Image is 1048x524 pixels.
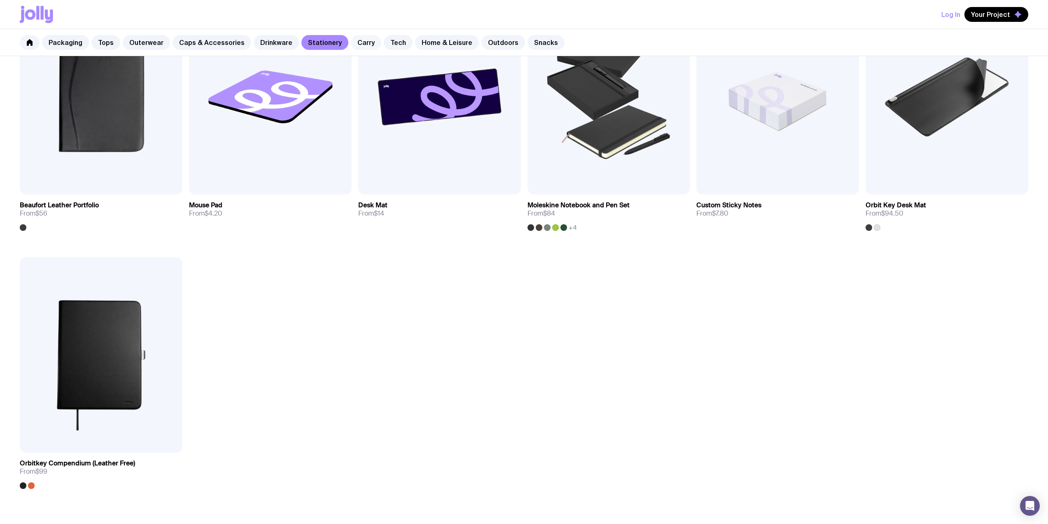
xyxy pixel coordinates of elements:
span: $14 [374,209,384,218]
a: Mouse PadFrom$4.20 [189,195,352,224]
a: Custom Sticky NotesFrom$7.80 [696,195,859,224]
h3: Orbitkey Compendium (Leather Free) [20,459,135,468]
a: Outerwear [123,35,170,50]
a: Packaging [42,35,89,50]
a: Orbit Key Desk MatFrom$94.50 [866,195,1028,231]
span: From [696,209,728,218]
button: Your Project [964,7,1028,22]
span: From [20,468,47,476]
a: Desk MatFrom$14 [358,195,521,224]
h3: Custom Sticky Notes [696,201,761,209]
span: Your Project [971,10,1010,19]
span: From [20,209,47,218]
button: Log In [941,7,960,22]
a: Carry [351,35,381,50]
a: Stationery [301,35,348,50]
span: From [189,209,222,218]
span: From [358,209,384,218]
span: $56 [35,209,47,218]
a: Orbitkey Compendium (Leather Free)From$99 [20,453,182,489]
a: Beaufort Leather PortfolioFrom$56 [20,195,182,231]
span: $4.20 [205,209,222,218]
a: Snacks [528,35,565,50]
h3: Orbit Key Desk Mat [866,201,926,209]
a: Moleskine Notebook and Pen SetFrom$84+4 [528,195,690,231]
div: Open Intercom Messenger [1020,496,1040,516]
a: Home & Leisure [415,35,479,50]
span: $7.80 [712,209,728,218]
a: Tech [384,35,413,50]
a: Caps & Accessories [173,35,251,50]
span: +4 [569,224,577,231]
a: Tops [91,35,120,50]
span: From [866,209,903,218]
span: $94.50 [881,209,903,218]
span: From [528,209,555,218]
h3: Desk Mat [358,201,387,209]
a: Outdoors [481,35,525,50]
a: Drinkware [254,35,299,50]
h3: Moleskine Notebook and Pen Set [528,201,630,209]
span: $99 [35,467,47,476]
h3: Beaufort Leather Portfolio [20,201,99,209]
h3: Mouse Pad [189,201,222,209]
span: $84 [543,209,555,218]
